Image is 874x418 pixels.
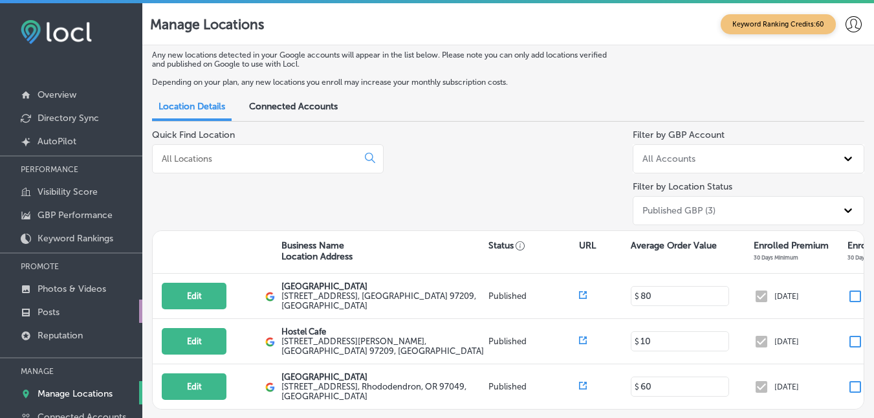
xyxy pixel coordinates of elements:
img: logo [265,292,275,302]
img: logo [265,337,275,347]
label: [STREET_ADDRESS][PERSON_NAME] , [GEOGRAPHIC_DATA] 97209, [GEOGRAPHIC_DATA] [281,336,485,356]
p: $ [635,337,639,346]
p: Hostel Cafe [281,327,485,336]
p: Business Name Location Address [281,240,353,262]
button: Edit [162,373,226,400]
p: [DATE] [774,337,799,346]
span: Connected Accounts [249,101,338,112]
div: Published GBP (3) [642,205,716,216]
p: [DATE] [774,292,799,301]
p: Depending on your plan, any new locations you enroll may increase your monthly subscription costs. [152,78,615,87]
p: Average Order Value [631,240,717,251]
label: Filter by GBP Account [633,129,725,140]
p: Visibility Score [38,186,98,197]
p: Published [488,291,579,301]
label: [STREET_ADDRESS] , [GEOGRAPHIC_DATA] 97209, [GEOGRAPHIC_DATA] [281,291,485,311]
p: Manage Locations [38,388,113,399]
p: Photos & Videos [38,283,106,294]
p: Posts [38,307,60,318]
p: Manage Locations [150,16,264,32]
p: AutoPilot [38,136,76,147]
div: All Accounts [642,153,695,164]
span: Location Details [158,101,225,112]
p: Published [488,336,579,346]
p: Enrolled Premium [754,240,829,251]
p: Directory Sync [38,113,99,124]
p: Status [488,240,579,251]
p: 30 Days Minimum [754,254,798,261]
input: All Locations [160,153,355,164]
p: URL [579,240,596,251]
p: Overview [38,89,76,100]
p: $ [635,292,639,301]
p: GBP Performance [38,210,113,221]
p: [DATE] [774,382,799,391]
label: Quick Find Location [152,129,235,140]
p: Published [488,382,579,391]
button: Edit [162,283,226,309]
span: Keyword Ranking Credits: 60 [721,14,836,34]
img: logo [265,382,275,392]
button: Edit [162,328,226,355]
p: [GEOGRAPHIC_DATA] [281,281,485,291]
p: $ [635,382,639,391]
label: Filter by Location Status [633,181,732,192]
p: Any new locations detected in your Google accounts will appear in the list below. Please note you... [152,50,615,69]
label: [STREET_ADDRESS] , Rhododendron, OR 97049, [GEOGRAPHIC_DATA] [281,382,485,401]
img: fda3e92497d09a02dc62c9cd864e3231.png [21,20,92,44]
p: Keyword Rankings [38,233,113,244]
p: Reputation [38,330,83,341]
p: [GEOGRAPHIC_DATA] [281,372,485,382]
